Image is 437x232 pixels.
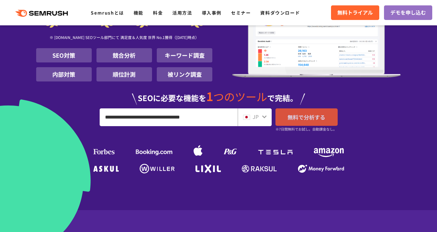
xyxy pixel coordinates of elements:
[96,48,152,62] li: 競合分析
[253,113,259,120] span: JP
[100,109,237,126] input: URL、キーワードを入力してください
[384,5,432,20] a: デモを申し込む
[157,48,212,62] li: キーワード調査
[91,10,124,16] a: Semrushとは
[172,10,192,16] a: 活用方法
[267,92,298,103] span: で完結。
[288,113,325,121] span: 無料で分析する
[275,108,338,126] a: 無料で分析する
[275,126,337,132] small: ※7日間無料でお試し。自動課金なし。
[134,10,143,16] a: 機能
[331,5,379,20] a: 無料トライアル
[153,10,163,16] a: 料金
[36,84,401,105] div: SEOに必要な機能を
[337,9,373,17] span: 無料トライアル
[202,10,222,16] a: 導入事例
[206,87,213,105] span: 1
[36,67,92,81] li: 内部対策
[260,10,300,16] a: 資料ダウンロード
[231,10,251,16] a: セミナー
[96,67,152,81] li: 順位計測
[157,67,212,81] li: 被リンク調査
[213,89,267,104] span: つのツール
[390,9,426,17] span: デモを申し込む
[36,28,213,48] div: ※ [DOMAIN_NAME] SEOツール部門にて 満足度＆人気度 世界 No.1獲得（[DATE]時点）
[36,48,92,62] li: SEO対策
